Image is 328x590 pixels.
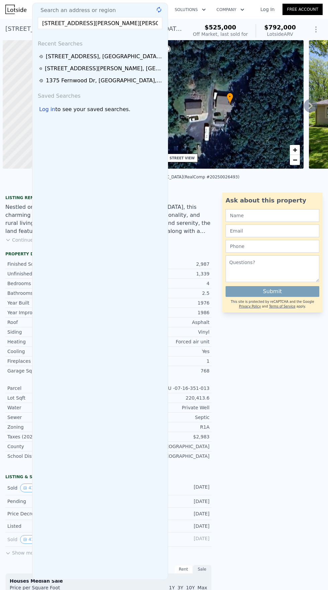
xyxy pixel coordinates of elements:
[5,24,182,33] div: [STREET_ADDRESS][PERSON_NAME] , [GEOGRAPHIC_DATA] , MI 48350
[290,145,300,155] a: Zoom in
[20,535,36,544] button: View historical data
[55,105,130,113] span: to see your saved searches.
[252,6,282,13] a: Log In
[211,4,250,16] button: Company
[7,424,108,430] div: Zoning
[5,237,53,243] button: Continue reading
[7,535,103,544] div: Sold
[170,156,195,161] div: STREET VIEW
[226,286,319,297] button: Submit
[46,53,163,61] div: [STREET_ADDRESS] , [GEOGRAPHIC_DATA] , MI 48444
[162,498,210,505] div: [DATE]
[226,209,319,222] input: Name
[226,300,319,309] div: This site is protected by reCAPTCHA and the Google and apply.
[5,195,212,200] div: Listing Remarks (Historical)
[5,203,212,235] div: Nestled on over 5 private, tree-lined acres in [GEOGRAPHIC_DATA], this charming property offers t...
[5,5,26,14] img: Lotside
[7,414,108,421] div: Sewer
[7,404,108,411] div: Water
[7,309,108,316] div: Year Improved
[7,358,108,364] div: Fireplaces
[309,23,323,36] button: Show Options
[226,225,319,237] input: Email
[162,535,210,544] div: [DATE]
[174,565,193,574] div: Rent
[5,251,212,257] div: Property details
[162,523,210,529] div: [DATE]
[46,77,163,85] div: 1375 Fernwood Dr , [GEOGRAPHIC_DATA] , MI 48446
[264,31,296,37] div: Lotside ARV
[35,34,165,51] div: Recent Searches
[39,65,163,73] a: [STREET_ADDRESS][PERSON_NAME], [GEOGRAPHIC_DATA],MI 48350
[7,329,108,335] div: Siding
[7,348,108,355] div: Cooling
[264,24,296,31] span: $792,000
[39,53,163,61] a: [STREET_ADDRESS], [GEOGRAPHIC_DATA],MI 48444
[10,578,207,584] div: Houses Median Sale
[7,433,108,440] div: Taxes (2024)
[7,385,108,392] div: Parcel
[7,338,108,345] div: Heating
[7,523,103,529] div: Listed
[204,24,236,31] span: $525,000
[293,146,297,154] span: +
[7,270,108,277] div: Unfinished Sqft
[193,31,248,37] div: Off Market, last sold for
[226,196,319,205] div: Ask about this property
[7,290,108,297] div: Bathrooms
[5,474,212,481] div: LISTING & SALE HISTORY
[7,280,108,287] div: Bedrooms
[45,65,163,73] div: [STREET_ADDRESS][PERSON_NAME] , [GEOGRAPHIC_DATA] , MI 48350
[7,319,108,326] div: Roof
[38,17,162,29] input: Enter an address, city, region, neighborhood or zip code
[162,510,210,517] div: [DATE]
[7,510,103,517] div: Price Decrease
[293,156,297,164] span: −
[39,105,55,113] div: Log in
[7,498,103,505] div: Pending
[7,367,108,374] div: Garage Sqft
[239,305,261,308] a: Privacy Policy
[290,155,300,165] a: Zoom out
[7,484,103,492] div: Sold
[35,87,165,103] div: Saved Searches
[7,443,108,450] div: County
[269,305,296,308] a: Terms of Service
[7,300,108,306] div: Year Built
[35,6,116,14] span: Search an address or region
[7,261,108,267] div: Finished Sqft
[20,484,36,492] button: View historical data
[162,484,210,492] div: [DATE]
[5,547,56,556] button: Show more history
[226,240,319,253] input: Phone
[282,4,323,15] a: Free Account
[39,77,163,85] a: 1375 Fernwood Dr, [GEOGRAPHIC_DATA],MI 48446
[169,4,211,16] button: Solutions
[193,565,212,574] div: Sale
[7,453,108,459] div: School District
[7,395,108,401] div: Lot Sqft
[227,93,233,104] div: •
[227,94,233,100] span: •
